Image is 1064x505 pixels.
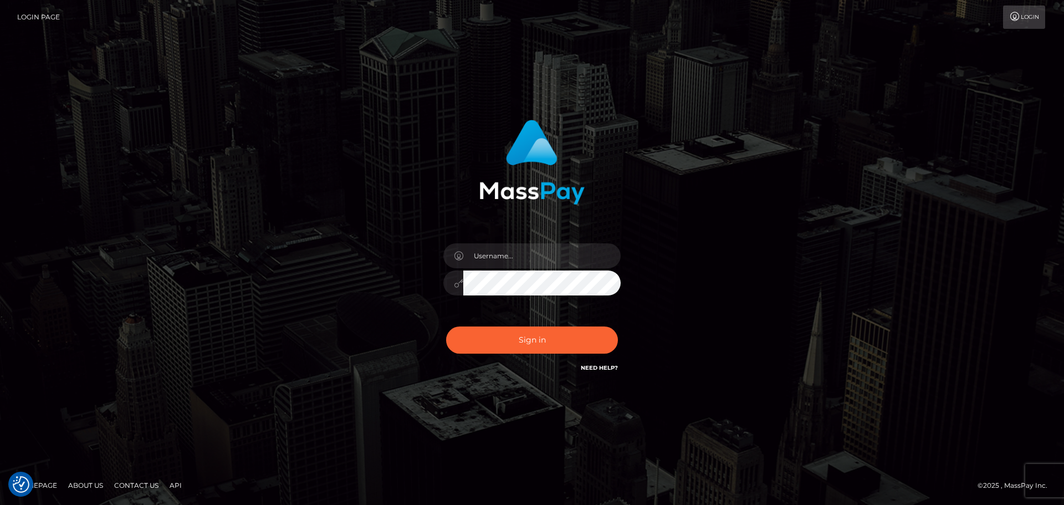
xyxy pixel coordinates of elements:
[110,477,163,494] a: Contact Us
[479,120,585,205] img: MassPay Login
[446,327,618,354] button: Sign in
[581,364,618,371] a: Need Help?
[165,477,186,494] a: API
[64,477,108,494] a: About Us
[17,6,60,29] a: Login Page
[13,476,29,493] button: Consent Preferences
[13,476,29,493] img: Revisit consent button
[463,243,621,268] input: Username...
[12,477,62,494] a: Homepage
[978,480,1056,492] div: © 2025 , MassPay Inc.
[1003,6,1045,29] a: Login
